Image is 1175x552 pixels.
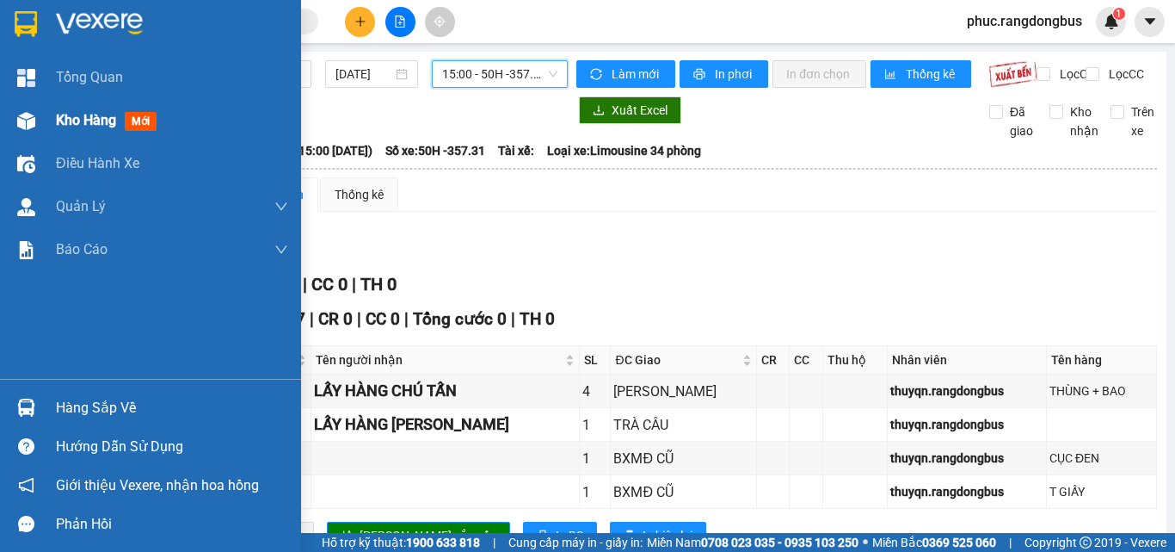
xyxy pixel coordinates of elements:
div: 1 [582,448,607,469]
span: download [593,104,605,118]
span: | [303,274,307,295]
span: CR 0 [318,309,353,329]
span: Lọc CR [1053,65,1098,84]
span: TH 0 [520,309,555,329]
th: CC [790,346,823,375]
button: printerIn DS [523,522,597,549]
span: down [274,243,288,257]
span: Báo cáo [56,239,108,260]
div: 1 [582,414,607,436]
span: Giới thiệu Vexere, nhận hoa hồng [56,474,259,496]
div: T GIẤY [1049,482,1153,501]
button: downloadXuất Excel [579,96,681,124]
span: | [352,274,356,295]
span: In DS [556,526,583,545]
div: BXMĐ CŨ [613,448,753,469]
span: Loại xe: Limousine 34 phòng [547,141,701,160]
img: warehouse-icon [17,112,35,130]
div: THÙNG + BAO [1049,381,1153,400]
img: warehouse-icon [17,399,35,417]
span: Xuất Excel [612,101,667,120]
span: | [511,309,515,329]
span: down [274,200,288,214]
span: printer [537,530,549,543]
img: logo-vxr [15,11,37,37]
span: Quản Lý [56,195,106,217]
div: 4 [582,381,607,402]
span: copyright [1080,536,1092,549]
span: Trên xe [1124,102,1161,140]
span: Lọc CC [1102,65,1147,84]
span: Đã giao [1003,102,1040,140]
span: Tên người nhận [316,350,562,369]
td: LẤY HÀNG CHÚ TẤN [311,375,580,408]
span: | [404,309,409,329]
span: 1 [1116,8,1122,20]
th: SL [580,346,611,375]
button: bar-chartThống kê [870,60,971,88]
img: solution-icon [17,241,35,259]
span: Số xe: 50H -357.31 [385,141,485,160]
span: Điều hành xe [56,152,139,174]
img: icon-new-feature [1104,14,1119,29]
span: aim [434,16,446,28]
span: In phơi [715,65,754,84]
span: Kho nhận [1063,102,1105,140]
sup: 1 [1113,8,1125,20]
input: 13/08/2025 [335,65,392,84]
span: Chuyến: (15:00 [DATE]) [247,141,372,160]
img: 9k= [988,60,1037,88]
span: sync [590,68,605,82]
span: Miền Bắc [872,533,996,552]
th: Tên hàng [1047,346,1157,375]
button: printerIn phơi [680,60,768,88]
div: thuyqn.rangdongbus [890,482,1043,501]
span: Tổng Quan [56,66,123,88]
span: printer [693,68,708,82]
div: LẤY HÀNG CHÚ TẤN [314,379,576,403]
button: sort-ascending[PERSON_NAME] sắp xếp [327,522,510,549]
span: | [310,309,314,329]
span: ⚪️ [863,539,868,546]
span: ĐC Giao [615,350,738,369]
span: | [493,533,495,552]
button: file-add [385,7,415,37]
img: warehouse-icon [17,198,35,216]
div: 1 [582,481,607,503]
div: Phản hồi [56,512,288,537]
strong: 0708 023 035 - 0935 103 250 [701,536,858,549]
span: [PERSON_NAME] sắp xếp [360,526,496,545]
div: thuyqn.rangdongbus [890,415,1043,434]
span: mới [125,112,157,131]
img: warehouse-icon [17,155,35,173]
img: dashboard-icon [17,69,35,87]
span: printer [624,530,636,543]
span: Làm mới [612,65,661,84]
span: sort-ascending [341,530,353,543]
span: Tổng cước 0 [413,309,507,329]
span: Cung cấp máy in - giấy in: [508,533,643,552]
span: bar-chart [884,68,899,82]
span: Tài xế: [498,141,534,160]
td: LẤY HÀNG KIM PHÚC [311,408,580,442]
div: thuyqn.rangdongbus [890,449,1043,468]
button: caret-down [1135,7,1165,37]
span: phuc.rangdongbus [953,10,1096,32]
span: Miền Nam [647,533,858,552]
div: TRÀ CÂU [613,414,753,436]
span: caret-down [1142,14,1158,29]
span: Thống kê [906,65,957,84]
span: file-add [394,16,406,28]
span: plus [354,16,366,28]
span: CC 0 [311,274,348,295]
div: Hàng sắp về [56,395,288,421]
div: [PERSON_NAME] [613,381,753,402]
span: | [357,309,361,329]
span: | [1009,533,1012,552]
div: LẤY HÀNG [PERSON_NAME] [314,412,576,437]
th: Thu hộ [823,346,888,375]
th: Nhân viên [888,346,1047,375]
span: question-circle [18,438,34,455]
span: Kho hàng [56,112,116,128]
span: TH 0 [360,274,397,295]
